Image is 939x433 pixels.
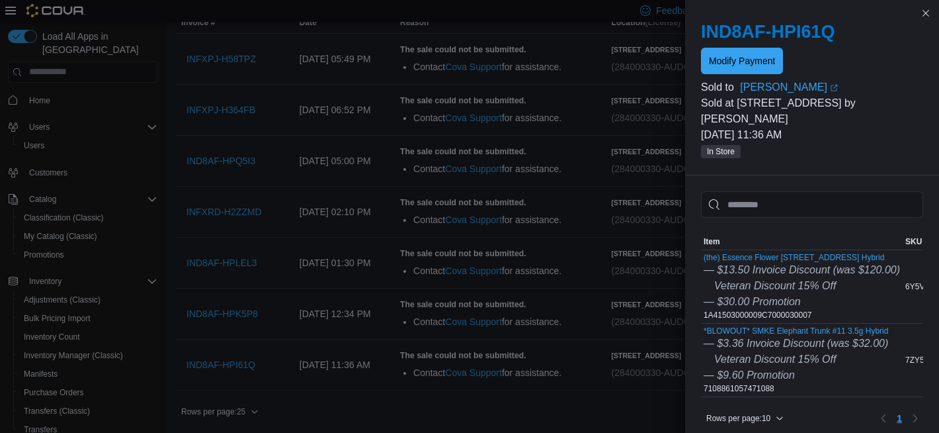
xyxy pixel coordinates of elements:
[714,354,836,365] i: Veteran Discount 15% Off
[701,234,903,250] button: Item
[918,5,934,21] button: Close this dialog
[701,191,923,218] input: This is a search bar. As you type, the results lower in the page will automatically filter.
[897,412,902,425] span: 1
[701,127,923,143] p: [DATE] 11:36 AM
[701,48,783,74] button: Modify Payment
[704,236,720,247] span: Item
[905,236,922,247] span: SKU
[701,145,741,158] span: In Store
[891,408,907,429] button: Page 1 of 1
[704,326,888,394] div: 7108861057471088
[907,410,923,426] button: Next page
[704,367,888,383] div: — $9.60 Promotion
[876,408,923,429] nav: Pagination for table: MemoryTable from EuiInMemoryTable
[701,79,737,95] div: Sold to
[709,54,775,68] span: Modify Payment
[830,84,838,92] svg: External link
[704,253,900,262] button: (the) Essence Flower [STREET_ADDRESS] Hybrid
[704,336,888,352] div: — $3.36 Invoice Discount (was $32.00)
[701,410,789,426] button: Rows per page:10
[876,410,891,426] button: Previous page
[701,21,923,42] h2: IND8AF-HPI61Q
[714,280,836,291] i: Veteran Discount 15% Off
[701,95,923,127] p: Sold at [STREET_ADDRESS] by [PERSON_NAME]
[891,408,907,429] ul: Pagination for table: MemoryTable from EuiInMemoryTable
[704,326,888,336] button: *BLOWOUT* SMKE Elephant Trunk #11 3.5g Hybrid
[707,146,735,158] span: In Store
[706,413,770,424] span: Rows per page : 10
[704,294,900,310] div: — $30.00 Promotion
[704,262,900,278] div: — $13.50 Invoice Discount (was $120.00)
[740,79,923,95] a: [PERSON_NAME]External link
[704,253,900,320] div: 1A41503000009C7000030007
